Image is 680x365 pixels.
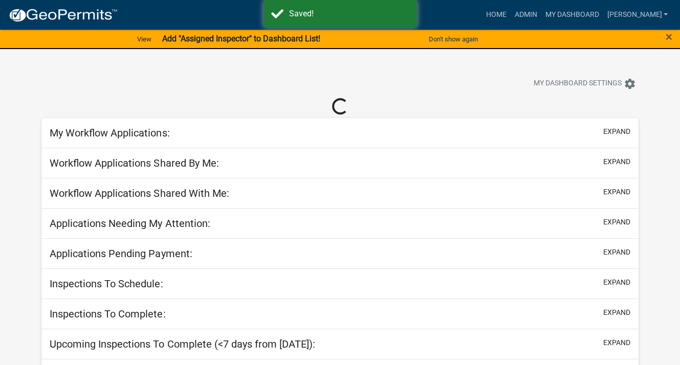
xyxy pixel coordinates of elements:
[541,5,603,25] a: My Dashboard
[133,31,156,48] a: View
[534,78,622,90] span: My Dashboard Settings
[603,156,630,167] button: expand
[603,187,630,197] button: expand
[603,5,672,25] a: [PERSON_NAME]
[50,278,163,290] h5: Inspections To Schedule:
[624,78,636,90] i: settings
[603,126,630,137] button: expand
[50,338,315,350] h5: Upcoming Inspections To Complete (<7 days from [DATE]):
[666,31,672,43] button: Close
[603,337,630,348] button: expand
[50,127,169,139] h5: My Workflow Applications:
[162,34,320,43] strong: Add "Assigned Inspector" to Dashboard List!
[481,5,510,25] a: Home
[425,31,482,48] button: Don't show again
[50,247,192,260] h5: Applications Pending Payment:
[510,5,541,25] a: Admin
[525,74,644,94] button: My Dashboard Settingssettings
[603,217,630,227] button: expand
[603,277,630,288] button: expand
[666,30,672,44] span: ×
[603,307,630,318] button: expand
[289,8,409,20] div: Saved!
[50,308,165,320] h5: Inspections To Complete:
[50,157,218,169] h5: Workflow Applications Shared By Me:
[50,217,210,230] h5: Applications Needing My Attention:
[50,187,229,199] h5: Workflow Applications Shared With Me:
[603,247,630,258] button: expand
